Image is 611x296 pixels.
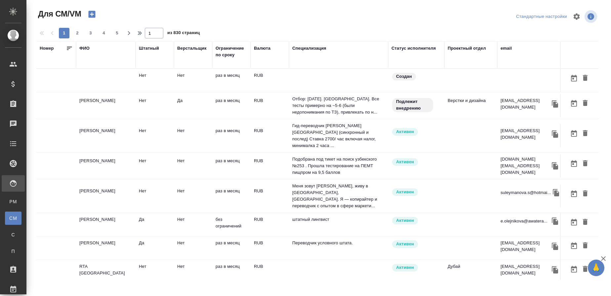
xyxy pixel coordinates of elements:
[5,228,21,241] a: С
[292,240,385,246] p: Переводчик условного штата.
[36,9,81,19] span: Для СМ/VM
[588,260,604,276] button: 🙏
[136,154,174,177] td: Нет
[139,45,159,52] div: Штатный
[136,260,174,283] td: Нет
[85,28,96,38] button: 3
[76,124,136,147] td: [PERSON_NAME]
[251,69,289,92] td: RUB
[174,124,212,147] td: Нет
[212,260,251,283] td: раз в месяц
[391,158,441,167] div: Рядовой исполнитель: назначай с учетом рейтинга
[501,263,550,276] p: [EMAIL_ADDRESS][DOMAIN_NAME]
[568,263,580,275] button: Открыть календарь загрузки
[444,260,497,283] td: Дубай
[136,94,174,117] td: Нет
[136,184,174,208] td: Нет
[580,127,591,140] button: Удалить
[216,45,247,58] div: Ограничение по сроку
[448,45,486,52] div: Проектный отдел
[212,184,251,208] td: раз в месяц
[177,45,207,52] div: Верстальщик
[212,154,251,177] td: раз в месяц
[292,96,385,116] p: Отбор: [DATE]. [GEOGRAPHIC_DATA]. Все тесты примерно на ~5-6 (были недопонимания по ТЗ), привлека...
[136,236,174,260] td: Да
[591,261,602,275] span: 🙏
[174,69,212,92] td: Нет
[167,29,200,38] span: из 830 страниц
[396,189,414,195] p: Активен
[391,127,441,136] div: Рядовой исполнитель: назначай с учетом рейтинга
[136,213,174,236] td: Да
[501,218,548,224] p: e.olejnikova@awatera...
[568,72,580,84] button: Открыть календарь загрузки
[396,73,412,80] p: Создан
[391,263,441,272] div: Рядовой исполнитель: назначай с учетом рейтинга
[76,213,136,236] td: [PERSON_NAME]
[174,213,212,236] td: Нет
[5,195,21,208] a: PM
[396,128,414,135] p: Активен
[40,45,54,52] div: Номер
[174,154,212,177] td: Нет
[174,236,212,260] td: Нет
[568,240,580,252] button: Открыть календарь загрузки
[212,213,251,236] td: без ограничений
[550,161,560,171] button: Скопировать
[212,69,251,92] td: раз в месяц
[212,94,251,117] td: раз в месяц
[251,184,289,208] td: RUB
[72,30,83,36] span: 2
[396,159,414,165] p: Активен
[5,245,21,258] a: П
[568,127,580,140] button: Открыть календарь загрузки
[396,98,429,112] p: Подлежит внедрению
[136,124,174,147] td: Нет
[580,240,591,252] button: Удалить
[85,30,96,36] span: 3
[580,188,591,200] button: Удалить
[112,30,122,36] span: 5
[580,158,591,170] button: Удалить
[580,97,591,110] button: Удалить
[550,129,560,139] button: Скопировать
[501,189,551,196] p: suleymanova.s@hotmai...
[391,45,436,52] div: Статус исполнителя
[76,260,136,283] td: RTA [GEOGRAPHIC_DATA]
[292,183,385,209] p: Меня зовут [PERSON_NAME], живу в [GEOGRAPHIC_DATA], [GEOGRAPHIC_DATA]. Я — копирайтер и переводчи...
[251,260,289,283] td: RUB
[568,97,580,110] button: Открыть календарь загрузки
[568,188,580,200] button: Открыть календарь загрузки
[254,45,270,52] div: Валюта
[99,30,109,36] span: 4
[501,240,550,253] p: [EMAIL_ADDRESS][DOMAIN_NAME]
[391,188,441,197] div: Рядовой исполнитель: назначай с учетом рейтинга
[99,28,109,38] button: 4
[8,198,18,205] span: PM
[391,240,441,249] div: Рядовой исполнитель: назначай с учетом рейтинга
[72,28,83,38] button: 2
[84,9,100,20] button: Создать
[501,97,550,111] p: [EMAIL_ADDRESS][DOMAIN_NAME]
[501,45,512,52] div: email
[79,45,90,52] div: ФИО
[292,216,385,223] p: штатный лингвист
[174,184,212,208] td: Нет
[5,212,21,225] a: CM
[76,184,136,208] td: [PERSON_NAME]
[76,94,136,117] td: [PERSON_NAME]
[174,260,212,283] td: Нет
[76,236,136,260] td: [PERSON_NAME]
[568,158,580,170] button: Открыть календарь загрузки
[136,69,174,92] td: Нет
[551,188,561,198] button: Скопировать
[292,123,385,149] p: Гид-переводчик [PERSON_NAME] [GEOGRAPHIC_DATA] (синхронный и послед) Ставка 2700/ час включая нал...
[550,241,560,251] button: Скопировать
[76,154,136,177] td: [PERSON_NAME]
[8,231,18,238] span: С
[8,215,18,222] span: CM
[292,156,385,176] p: Подобрана под тикет на поиск узбекского №253 . Прошла тестирование на ПЕМТ пищпром на 9,5 баллов
[212,124,251,147] td: раз в месяц
[580,216,591,228] button: Удалить
[391,97,441,113] div: Свежая кровь: на первые 3 заказа по тематике ставь редактора и фиксируй оценки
